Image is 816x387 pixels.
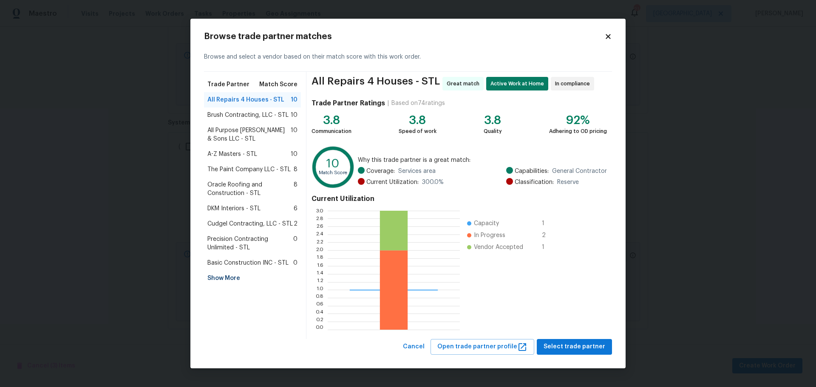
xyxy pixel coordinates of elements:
span: The Paint Company LLC - STL [207,165,291,174]
span: 300.0 % [422,178,444,186]
span: Select trade partner [544,342,605,352]
span: Trade Partner [207,80,249,89]
span: Precision Contracting Unlimited - STL [207,235,293,252]
span: DKM Interiors - STL [207,204,261,213]
span: Why this trade partner is a great match: [358,156,607,164]
span: Cancel [403,342,425,352]
text: 2.0 [316,248,323,253]
span: Active Work at Home [490,79,547,88]
div: Browse and select a vendor based on their match score with this work order. [204,42,612,72]
div: 3.8 [312,116,351,124]
button: Cancel [399,339,428,355]
text: 0.8 [315,295,323,300]
span: Classification: [515,178,554,186]
span: 0 [293,259,297,267]
span: 6 [294,204,297,213]
span: All Repairs 4 Houses - STL [312,77,440,90]
span: 1 [542,219,555,228]
div: Communication [312,127,351,136]
span: Services area [398,167,436,175]
text: 1.8 [317,256,323,261]
span: All Repairs 4 Houses - STL [207,96,284,104]
div: Adhering to OD pricing [549,127,607,136]
span: Reserve [557,178,579,186]
button: Select trade partner [537,339,612,355]
div: 92% [549,116,607,124]
span: 0 [293,235,297,252]
div: Quality [484,127,502,136]
text: 10 [326,158,340,169]
div: 3.8 [399,116,436,124]
span: 10 [291,150,297,158]
span: In Progress [474,231,505,240]
span: 8 [294,181,297,198]
text: 1.4 [317,271,323,277]
text: 1.0 [317,288,323,293]
text: 0.6 [316,303,323,308]
h4: Trade Partner Ratings [312,99,385,107]
text: 0.0 [315,327,323,332]
div: Based on 74 ratings [391,99,445,107]
span: 10 [291,96,297,104]
h2: Browse trade partner matches [204,32,604,41]
text: Match Score [319,171,347,175]
span: Match Score [259,80,297,89]
span: Oracle Roofing and Construction - STL [207,181,294,198]
span: 2 [294,220,297,228]
span: General Contractor [552,167,607,175]
text: 0.4 [315,311,323,316]
span: Capacity [474,219,499,228]
text: 1.6 [317,264,323,269]
span: 10 [291,111,297,119]
text: 2.8 [316,216,323,221]
h4: Current Utilization [312,195,607,203]
span: 2 [542,231,555,240]
text: 2.6 [316,224,323,229]
span: Current Utilization: [366,178,419,186]
text: 0.2 [316,319,323,324]
span: Vendor Accepted [474,243,523,251]
span: Basic Construction INC - STL [207,259,289,267]
span: 1 [542,243,555,251]
div: 3.8 [484,116,502,124]
text: 3.0 [316,208,323,213]
text: 1.2 [317,280,323,285]
span: Great match [447,79,483,88]
span: Coverage: [366,167,395,175]
span: In compliance [555,79,593,88]
span: 8 [294,165,297,174]
div: Speed of work [399,127,436,136]
text: 2.2 [316,240,323,245]
div: | [385,99,391,107]
span: Cudgel Contracting, LLC - STL [207,220,293,228]
span: Capabilities: [515,167,549,175]
span: A-Z Masters - STL [207,150,257,158]
text: 2.4 [316,232,323,237]
span: 10 [291,126,297,143]
div: Show More [204,271,301,286]
span: All Purpose [PERSON_NAME] & Sons LLC - STL [207,126,291,143]
span: Open trade partner profile [437,342,527,352]
span: Brush Contracting, LLC - STL [207,111,289,119]
button: Open trade partner profile [431,339,534,355]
